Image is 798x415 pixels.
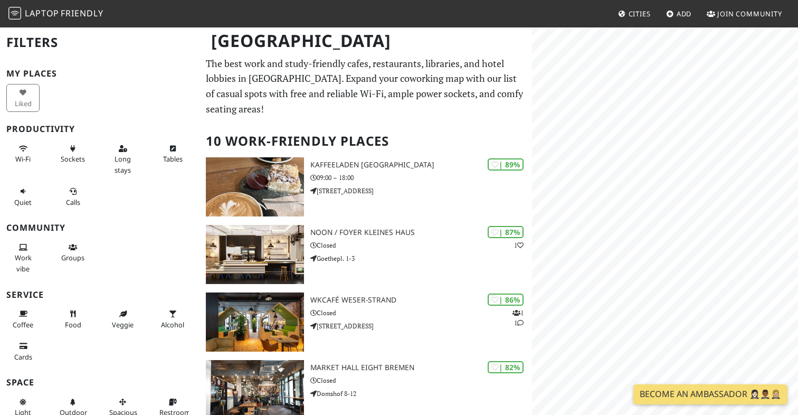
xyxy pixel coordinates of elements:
button: Calls [56,183,90,211]
span: Stable Wi-Fi [15,154,31,164]
h3: WKcafé WESER-Strand [310,296,532,305]
button: Work vibe [6,239,40,277]
button: Groups [56,239,90,267]
button: Veggie [106,305,139,333]
h3: noon / Foyer Kleines Haus [310,228,532,237]
p: [STREET_ADDRESS] [310,321,532,331]
button: Wi-Fi [6,140,40,168]
h2: 10 Work-Friendly Places [206,125,526,157]
h3: My Places [6,69,193,79]
span: Coffee [13,320,33,329]
button: Cards [6,337,40,365]
span: Long stays [115,154,131,174]
img: Kaffeeladen Bremen [206,157,304,216]
div: | 86% [488,294,524,306]
button: Alcohol [156,305,189,333]
p: Goethepl. 1-3 [310,253,532,263]
button: Food [56,305,90,333]
p: 1 [514,240,524,250]
h2: Filters [6,26,193,59]
span: Video/audio calls [66,197,80,207]
p: Domshof 8-12 [310,389,532,399]
span: Laptop [25,7,59,19]
p: Closed [310,240,532,250]
button: Long stays [106,140,139,178]
img: LaptopFriendly [8,7,21,20]
button: Coffee [6,305,40,333]
span: Group tables [61,253,84,262]
p: [STREET_ADDRESS] [310,186,532,196]
h3: Community [6,223,193,233]
span: Credit cards [14,352,32,362]
span: Friendly [61,7,103,19]
span: People working [15,253,32,273]
span: Alcohol [161,320,184,329]
span: Add [677,9,692,18]
h3: Market Hall Eight Bremen [310,363,532,372]
img: WKcafé WESER-Strand [206,293,304,352]
a: noon / Foyer Kleines Haus | 87% 1 noon / Foyer Kleines Haus Closed Goethepl. 1-3 [199,225,532,284]
button: Quiet [6,183,40,211]
a: Kaffeeladen Bremen | 89% Kaffeeladen [GEOGRAPHIC_DATA] 09:00 – 18:00 [STREET_ADDRESS] [199,157,532,216]
img: noon / Foyer Kleines Haus [206,225,304,284]
p: Closed [310,308,532,318]
h3: Kaffeeladen [GEOGRAPHIC_DATA] [310,161,532,169]
a: Cities [614,4,655,23]
a: LaptopFriendly LaptopFriendly [8,5,103,23]
button: Sockets [56,140,90,168]
h3: Service [6,290,193,300]
a: Become an Ambassador 🤵🏻‍♀️🤵🏾‍♂️🤵🏼‍♀️ [633,384,787,404]
span: Food [65,320,81,329]
a: Add [662,4,696,23]
div: | 89% [488,158,524,171]
h3: Productivity [6,124,193,134]
button: Tables [156,140,189,168]
div: | 87% [488,226,524,238]
div: | 82% [488,361,524,373]
span: Power sockets [61,154,85,164]
span: Quiet [14,197,32,207]
span: Cities [629,9,651,18]
span: Join Community [717,9,782,18]
p: 09:00 – 18:00 [310,173,532,183]
a: Join Community [702,4,786,23]
p: The best work and study-friendly cafes, restaurants, libraries, and hotel lobbies in [GEOGRAPHIC_... [206,56,526,117]
span: Veggie [112,320,134,329]
p: Closed [310,375,532,385]
a: WKcafé WESER-Strand | 86% 11 WKcafé WESER-Strand Closed [STREET_ADDRESS] [199,293,532,352]
span: Work-friendly tables [163,154,183,164]
h1: [GEOGRAPHIC_DATA] [203,26,530,55]
p: 1 1 [512,308,524,328]
h3: Space [6,378,193,388]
